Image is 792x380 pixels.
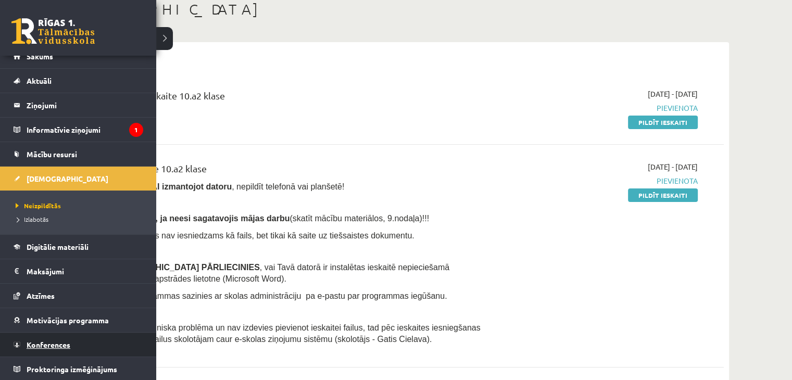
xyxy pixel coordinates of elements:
a: Rīgas 1. Tālmācības vidusskola [11,18,95,44]
a: Neizpildītās [13,201,146,210]
span: Digitālie materiāli [27,242,89,251]
span: Izlabotās [13,215,48,223]
legend: Maksājumi [27,259,143,283]
a: Pildīt ieskaiti [628,116,698,129]
span: Pievienota [501,103,698,113]
a: Informatīvie ziņojumi1 [14,118,143,142]
span: Proktoringa izmēģinājums [27,364,117,374]
div: Angļu valoda 1. ieskaite 10.a2 klase [78,88,486,108]
a: Konferences [14,333,143,357]
span: Sākums [27,52,53,61]
a: Ziņojumi [14,93,143,117]
span: Ieskaite jāpilda , nepildīt telefonā vai planšetē! [78,182,344,191]
a: Izlabotās [13,214,146,224]
a: Digitālie materiāli [14,235,143,259]
span: Pirms [DEMOGRAPHIC_DATA] PĀRLIECINIES [78,263,260,272]
span: , vai Tavā datorā ir instalētas ieskaitē nepieciešamā programma – teksta apstrādes lietotne (Micr... [78,263,449,283]
span: Mācību resursi [27,149,77,159]
a: Motivācijas programma [14,308,143,332]
span: Neizpildītās [13,201,61,210]
span: Pievienota [501,175,698,186]
span: [DATE] - [DATE] [648,88,698,99]
span: Atzīmes [27,291,55,300]
div: Datorika 1. ieskaite 10.a2 klase [78,161,486,181]
a: Pildīt ieskaiti [628,188,698,202]
a: Mācību resursi [14,142,143,166]
span: Nesāc pildīt ieskaiti, ja neesi sagatavojis mājas darbu [78,214,290,223]
span: Motivācijas programma [27,315,109,325]
span: [DEMOGRAPHIC_DATA] [27,174,108,183]
span: (skatīt mācību materiālos, 9.nodaļa)!!! [290,214,429,223]
a: [DEMOGRAPHIC_DATA] [14,167,143,191]
i: 1 [129,123,143,137]
span: Konferences [27,340,70,349]
b: , TIKAI izmantojot datoru [133,182,232,191]
span: Ja Tev ir radusies tehniska problēma un nav izdevies pievienot ieskaitei failus, tad pēc ieskaite... [78,323,481,344]
span: Aktuāli [27,76,52,85]
a: Sākums [14,44,143,68]
a: Aktuāli [14,69,143,93]
span: - mājasdarbs nav iesniedzams kā fails, bet tikai kā saite uz tiešsaistes dokumentu. [78,231,414,240]
a: Maksājumi [14,259,143,283]
legend: Informatīvie ziņojumi [27,118,143,142]
legend: Ziņojumi [27,93,143,117]
a: Atzīmes [14,284,143,308]
span: [DATE] - [DATE] [648,161,698,172]
h1: [DEMOGRAPHIC_DATA] [62,1,729,18]
span: Ja Tev nav šīs programmas sazinies ar skolas administrāciju pa e-pastu par programmas iegūšanu. [78,292,447,300]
